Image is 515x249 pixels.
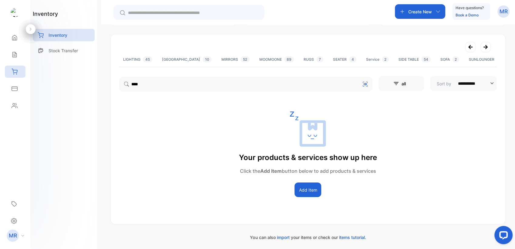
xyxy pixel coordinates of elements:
img: empty state [290,111,326,147]
span: 54 [421,56,431,62]
span: 2 [452,56,459,62]
a: Book a Demo [456,13,479,17]
p: Create New [408,9,432,15]
span: 4 [349,56,356,62]
p: Have questions? [456,5,484,11]
p: You can also your items or check our [110,234,506,240]
p: Your products & services show up here [239,152,377,163]
span: 89 [284,56,294,62]
iframe: LiveChat chat widget [490,223,515,249]
span: 7 [316,56,323,62]
div: SUNLOUNGER [469,57,503,62]
div: SOFA [440,57,459,62]
p: MR [9,232,17,240]
p: Sort by [437,80,451,87]
p: MR [500,8,508,15]
div: Service [366,57,389,62]
img: logo [11,8,20,17]
h1: inventory [33,10,58,18]
p: Click the button below to add products & services [239,167,377,175]
div: SEATER [333,57,356,62]
a: Inventory [33,29,95,41]
button: Add Item [295,182,321,197]
a: Stock Transfer [33,44,95,57]
span: items tutorial. [339,235,366,240]
span: import [277,235,289,240]
div: LIGHTING [123,57,152,62]
span: 45 [143,56,152,62]
button: MR [497,4,510,19]
div: RUGS [304,57,323,62]
span: 2 [382,56,389,62]
div: SIDE TABLE [399,57,431,62]
div: MOOMOONE [259,57,294,62]
span: 10 [203,56,212,62]
p: Stock Transfer [49,47,78,54]
button: Create New [395,4,445,19]
p: Inventory [49,32,67,38]
div: MIRRORS [221,57,250,62]
span: Add Item [260,168,282,174]
div: [GEOGRAPHIC_DATA] [162,57,212,62]
span: 52 [241,56,250,62]
button: Sort by [430,76,497,91]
